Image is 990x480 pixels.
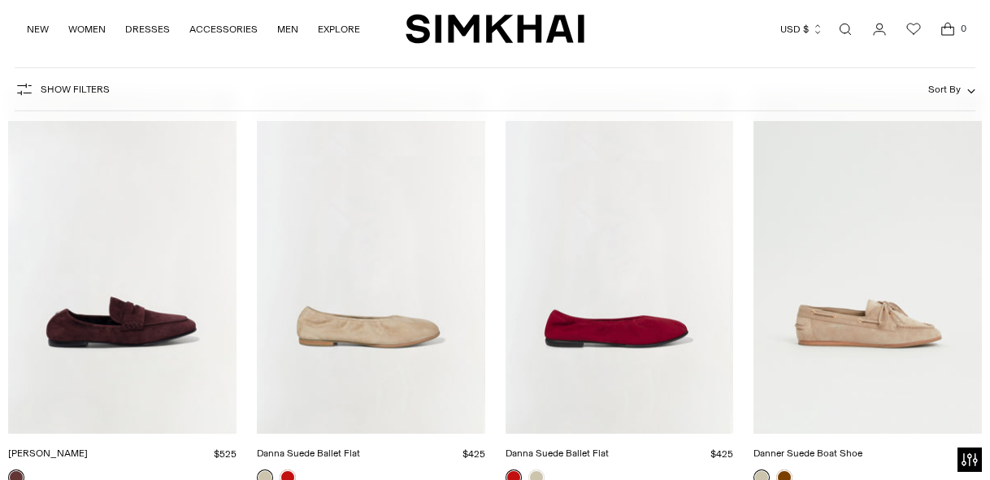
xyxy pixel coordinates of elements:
a: [PERSON_NAME] [8,448,88,459]
span: 0 [956,21,970,36]
a: NEW [27,11,49,47]
a: DRESSES [125,11,170,47]
a: WOMEN [68,11,106,47]
a: Open cart modal [931,13,964,45]
button: USD $ [780,11,823,47]
a: ACCESSORIES [189,11,258,47]
a: MEN [277,11,298,47]
button: Show Filters [15,76,110,102]
a: Danna Suede Ballet Flat [257,448,360,459]
span: Sort By [928,84,961,95]
button: Sort By [928,80,975,98]
a: Danner Suede Boat Shoe [753,448,862,459]
iframe: Sign Up via Text for Offers [13,418,163,467]
a: EXPLORE [318,11,360,47]
span: Show Filters [41,84,110,95]
a: Danna Suede Ballet Flat [506,448,609,459]
a: Open search modal [829,13,862,45]
a: SIMKHAI [406,13,584,45]
a: Wishlist [897,13,930,45]
a: Go to the account page [863,13,896,45]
